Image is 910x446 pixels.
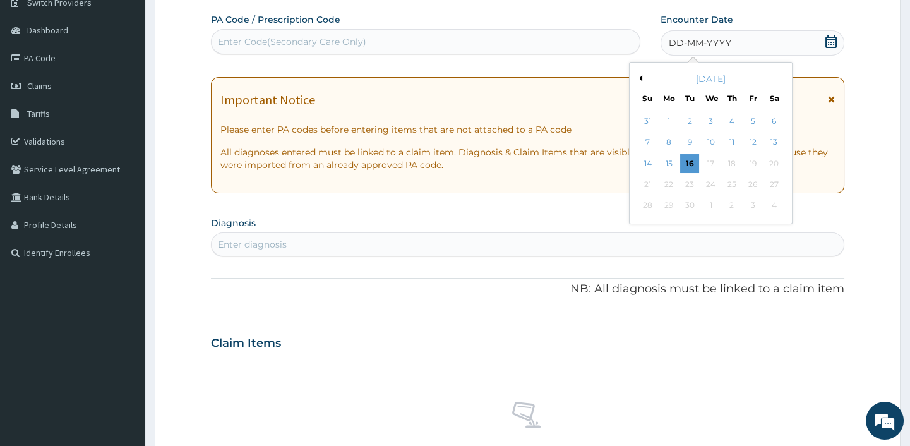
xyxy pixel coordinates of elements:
div: Choose Sunday, September 7th, 2025 [638,133,657,152]
span: Dashboard [27,25,68,36]
div: Choose Saturday, September 13th, 2025 [764,133,783,152]
div: Not available Tuesday, September 30th, 2025 [680,196,699,215]
label: Encounter Date [661,13,733,26]
span: We're online! [73,139,174,267]
div: [DATE] [635,73,787,85]
div: Not available Sunday, September 28th, 2025 [638,196,657,215]
div: Not available Thursday, September 25th, 2025 [722,175,741,194]
p: Please enter PA codes before entering items that are not attached to a PA code [220,123,834,136]
div: Choose Wednesday, September 10th, 2025 [701,133,720,152]
div: Choose Tuesday, September 16th, 2025 [680,154,699,173]
p: NB: All diagnosis must be linked to a claim item [211,281,844,298]
label: PA Code / Prescription Code [211,13,340,26]
label: Diagnosis [211,217,256,229]
div: Choose Wednesday, September 3rd, 2025 [701,112,720,131]
div: Choose Monday, September 15th, 2025 [659,154,678,173]
div: Choose Monday, September 1st, 2025 [659,112,678,131]
div: Not available Wednesday, October 1st, 2025 [701,196,720,215]
div: Not available Friday, October 3rd, 2025 [743,196,762,215]
img: d_794563401_company_1708531726252_794563401 [23,63,51,95]
h1: Important Notice [220,93,315,107]
div: Not available Thursday, September 18th, 2025 [722,154,741,173]
div: Choose Thursday, September 11th, 2025 [722,133,741,152]
h3: Claim Items [211,337,281,351]
div: Tu [684,93,695,104]
div: Choose Thursday, September 4th, 2025 [722,112,741,131]
div: Sa [769,93,779,104]
div: Su [642,93,652,104]
div: Not available Saturday, October 4th, 2025 [764,196,783,215]
div: month 2025-09 [637,111,784,217]
div: Choose Sunday, August 31st, 2025 [638,112,657,131]
div: Not available Sunday, September 21st, 2025 [638,175,657,194]
div: Mo [663,93,674,104]
div: Not available Tuesday, September 23rd, 2025 [680,175,699,194]
div: Not available Saturday, September 20th, 2025 [764,154,783,173]
div: We [705,93,716,104]
div: Not available Wednesday, September 24th, 2025 [701,175,720,194]
p: All diagnoses entered must be linked to a claim item. Diagnosis & Claim Items that are visible bu... [220,146,834,171]
div: Choose Tuesday, September 2nd, 2025 [680,112,699,131]
div: Enter diagnosis [218,238,287,251]
span: DD-MM-YYYY [669,37,731,49]
div: Not available Friday, September 26th, 2025 [743,175,762,194]
textarea: Type your message and hit 'Enter' [6,305,241,349]
div: Not available Wednesday, September 17th, 2025 [701,154,720,173]
button: Previous Month [636,75,642,81]
div: Not available Thursday, October 2nd, 2025 [722,196,741,215]
div: Enter Code(Secondary Care Only) [218,35,366,48]
div: Fr [748,93,758,104]
div: Not available Monday, September 29th, 2025 [659,196,678,215]
div: Not available Monday, September 22nd, 2025 [659,175,678,194]
div: Choose Sunday, September 14th, 2025 [638,154,657,173]
div: Minimize live chat window [207,6,237,37]
div: Not available Saturday, September 27th, 2025 [764,175,783,194]
span: Claims [27,80,52,92]
div: Choose Tuesday, September 9th, 2025 [680,133,699,152]
div: Chat with us now [66,71,212,87]
span: Tariffs [27,108,50,119]
div: Not available Friday, September 19th, 2025 [743,154,762,173]
div: Th [726,93,737,104]
div: Choose Friday, September 5th, 2025 [743,112,762,131]
div: Choose Monday, September 8th, 2025 [659,133,678,152]
div: Choose Friday, September 12th, 2025 [743,133,762,152]
div: Choose Saturday, September 6th, 2025 [764,112,783,131]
